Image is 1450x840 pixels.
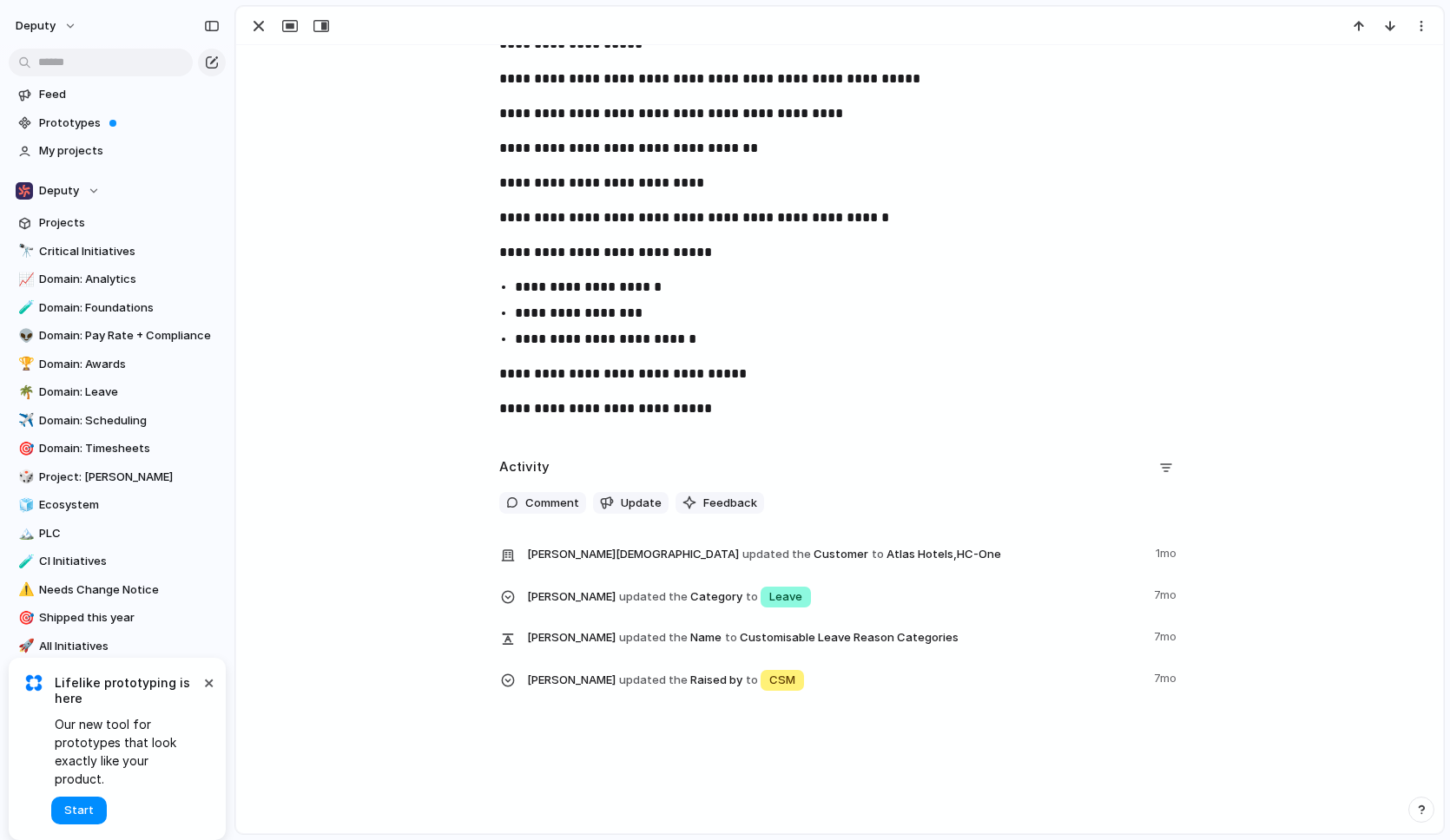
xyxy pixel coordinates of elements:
div: 🌴 [18,383,30,403]
a: 🧊Ecosystem [9,492,226,518]
span: Needs Change Notice [39,581,220,599]
span: Domain: Timesheets [39,440,220,457]
a: 🧪CI Initiatives [9,548,226,574]
span: [PERSON_NAME][DEMOGRAPHIC_DATA] [527,546,739,563]
span: Domain: Foundations [39,299,220,317]
a: My projects [9,138,226,164]
button: Dismiss [198,672,219,692]
span: CSM [769,672,795,689]
div: ⚠️ [18,580,30,600]
button: 🎯 [16,440,33,457]
span: [PERSON_NAME] [527,588,616,606]
h2: Activity [499,457,550,477]
a: ⚠️Needs Change Notice [9,577,226,603]
span: Critical Initiatives [39,243,220,260]
button: 🏔️ [16,525,33,542]
span: Projects [39,214,220,232]
div: 👽 [18,326,30,346]
span: Category [527,583,1144,609]
a: 🌴Domain: Leave [9,379,226,405]
span: to [872,546,884,563]
span: My projects [39,142,220,160]
span: [PERSON_NAME] [527,672,616,689]
button: 🔭 [16,243,33,260]
a: ✈️Domain: Scheduling [9,408,226,434]
span: 7mo [1154,583,1180,604]
button: 🚀 [16,638,33,655]
button: 🏆 [16,356,33,373]
a: Projects [9,210,226,236]
button: 📈 [16,271,33,288]
button: Comment [499,492,586,515]
div: 🧪 [18,552,30,572]
a: 🏆Domain: Awards [9,351,226,377]
span: Raised by [527,666,1144,692]
span: Domain: Scheduling [39,412,220,430]
span: CI Initiatives [39,553,220,570]
div: 📈Domain: Analytics [9,266,226,292]
button: Deputy [9,178,226,204]
button: Start [51,797,107,824]
span: updated the [619,672,688,689]
span: Project: [PERSON_NAME] [39,469,220,486]
span: to [725,629,737,646]
span: All Initiatives [39,638,220,655]
a: 🧪Domain: Foundations [9,295,226,321]
span: Our new tool for prototypes that look exactly like your product. [55,715,200,788]
span: 7mo [1154,625,1180,646]
button: Feedback [676,492,764,515]
span: Start [64,802,94,819]
span: to [746,588,758,606]
span: deputy [16,17,56,35]
a: 🎲Project: [PERSON_NAME] [9,464,226,490]
a: 🎯Shipped this year [9,605,226,631]
span: Domain: Analytics [39,271,220,288]
span: Domain: Awards [39,356,220,373]
div: 🎯 [18,439,30,459]
button: Update [593,492,669,515]
a: 🏔️PLC [9,521,226,547]
span: Feedback [703,495,757,512]
a: 🚀All Initiatives [9,633,226,660]
div: 🎯 [18,608,30,628]
span: Update [621,495,662,512]
span: Shipped this year [39,609,220,627]
a: Feed [9,82,226,108]
span: Lifelike prototyping is here [55,675,200,706]
a: 🎯Domain: Timesheets [9,436,226,462]
span: Prototypes [39,115,220,132]
span: Domain: Pay Rate + Compliance [39,327,220,345]
a: 🔭Critical Initiatives [9,239,226,265]
div: 🏆 [18,354,30,374]
div: 🗓️New view [9,661,226,687]
span: [PERSON_NAME] [527,629,616,646]
div: 🧊 [18,495,30,515]
a: 👽Domain: Pay Rate + Compliance [9,323,226,349]
button: 👽 [16,327,33,345]
button: 🎲 [16,469,33,486]
button: 🌴 [16,384,33,401]
a: Prototypes [9,110,226,136]
span: Name Customisable Leave Reason Categories [527,625,1144,649]
button: 🧪 [16,299,33,317]
span: Comment [525,495,579,512]
span: Ecosystem [39,496,220,514]
div: 🔭 [18,241,30,261]
button: ⚠️ [16,581,33,599]
div: 🧪 [18,298,30,318]
span: Atlas Hotels , HC-One [886,546,1001,563]
span: Leave [769,588,802,606]
button: 🎯 [16,609,33,627]
div: 🚀 [18,636,30,656]
button: 🧊 [16,496,33,514]
button: ✈️ [16,412,33,430]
